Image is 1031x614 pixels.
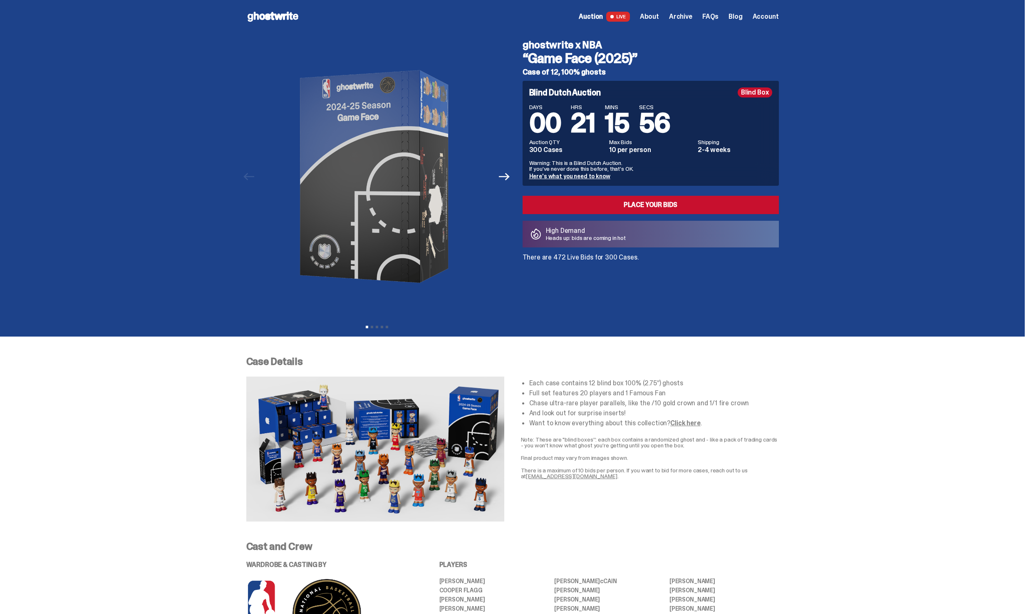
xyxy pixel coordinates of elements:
div: Blind Box [738,87,772,97]
li: [PERSON_NAME] [439,606,549,612]
button: View slide 5 [386,326,388,328]
li: [PERSON_NAME] [669,587,779,593]
dd: 10 per person [609,147,693,153]
li: Each case contains 12 blind box 100% (2.75”) ghosts [529,380,779,387]
span: SECS [639,104,670,110]
li: [PERSON_NAME] [554,587,664,593]
li: [PERSON_NAME] [669,578,779,584]
button: View slide 1 [366,326,368,328]
p: Case Details [246,357,779,367]
a: Account [753,13,779,20]
p: Heads up: bids are coming in hot [546,235,626,241]
li: [PERSON_NAME] [439,597,549,602]
a: FAQs [702,13,719,20]
h4: Blind Dutch Auction [529,88,601,97]
span: 15 [605,106,629,140]
li: [PERSON_NAME] CAIN [554,578,664,584]
li: [PERSON_NAME] [439,578,549,584]
p: Final product may vary from images shown. [521,455,779,461]
p: Warning: This is a Blind Dutch Auction. If you’ve never done this before, that’s OK. [529,160,772,172]
button: Next [496,167,514,186]
a: Blog [729,13,742,20]
p: WARDROBE & CASTING BY [246,562,416,568]
li: [PERSON_NAME] [669,597,779,602]
span: 21 [571,106,595,140]
p: High Demand [546,227,626,234]
span: HRS [571,104,595,110]
li: [PERSON_NAME] [669,606,779,612]
button: View slide 3 [376,326,378,328]
p: There is a maximum of 10 bids per person. If you want to bid for more cases, reach out to us at . [521,467,779,479]
li: And look out for surprise inserts! [529,410,779,417]
dt: Max Bids [609,139,693,145]
a: Auction LIVE [579,12,630,22]
a: Click here [670,419,700,427]
li: Cooper Flagg [439,587,549,593]
a: About [640,13,659,20]
dd: 2-4 weeks [698,147,772,153]
li: Chase ultra-rare player parallels, like the /10 gold crown and 1/1 fire crown [529,400,779,407]
h5: Case of 12, 100% ghosts [523,68,779,76]
img: NBA-Hero-1.png [263,33,491,320]
li: [PERSON_NAME] [554,606,664,612]
span: 00 [529,106,561,140]
h3: “Game Face (2025)” [523,52,779,65]
li: [PERSON_NAME] [554,597,664,602]
a: Place your Bids [523,196,779,214]
p: PLAYERS [439,562,779,568]
button: View slide 4 [381,326,383,328]
a: [EMAIL_ADDRESS][DOMAIN_NAME] [526,472,617,480]
span: LIVE [606,12,630,22]
span: DAYS [529,104,561,110]
li: Want to know everything about this collection? . [529,420,779,427]
h4: ghostwrite x NBA [523,40,779,50]
span: c [600,577,603,585]
a: Here's what you need to know [529,172,610,180]
span: MINS [605,104,629,110]
button: View slide 2 [371,326,373,328]
dt: Shipping [698,139,772,145]
p: Note: These are "blind boxes”: each box contains a randomized ghost and - like a pack of trading ... [521,437,779,448]
p: Cast and Crew [246,542,779,552]
span: Auction [579,13,603,20]
a: Archive [669,13,692,20]
dd: 300 Cases [529,147,605,153]
img: NBA-Case-Details.png [246,377,504,522]
span: 56 [639,106,670,140]
p: There are 472 Live Bids for 300 Cases. [523,254,779,261]
li: Full set features 20 players and 1 Famous Fan [529,390,779,397]
dt: Auction QTY [529,139,605,145]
